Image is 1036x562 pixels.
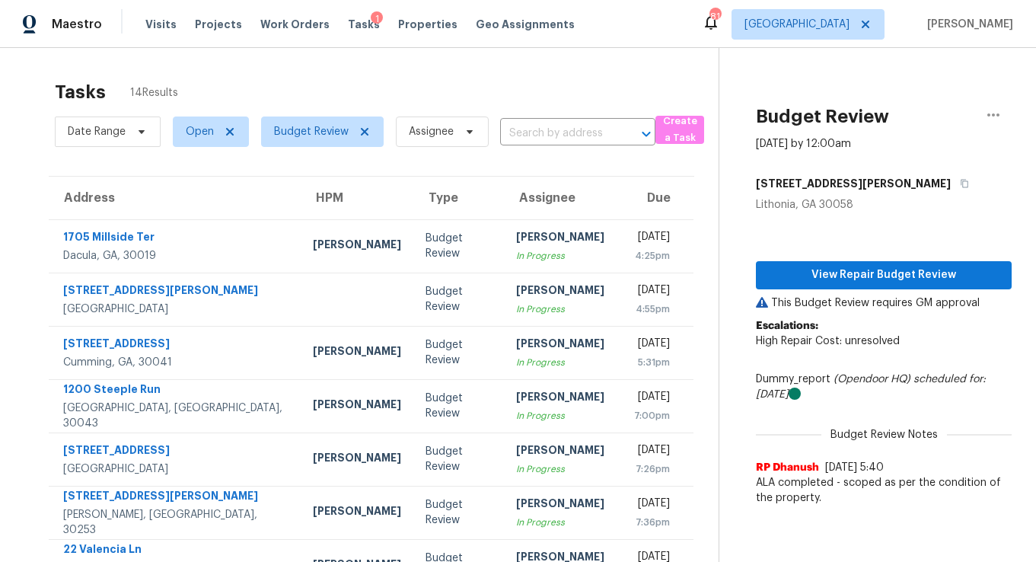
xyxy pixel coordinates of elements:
div: In Progress [516,248,604,263]
div: 1200 Steeple Run [63,382,288,401]
i: (Opendoor HQ) [834,374,910,385]
div: [GEOGRAPHIC_DATA], [GEOGRAPHIC_DATA], 30043 [63,401,288,431]
div: In Progress [516,302,604,317]
div: Budget Review [426,231,492,261]
div: 4:55pm [629,302,670,317]
span: Open [186,124,214,139]
div: [PERSON_NAME] [313,343,401,362]
th: HPM [301,177,413,219]
span: RP Dhanush [756,460,819,475]
div: 7:26pm [629,461,670,477]
div: Cumming, GA, 30041 [63,355,288,370]
span: Assignee [409,124,454,139]
div: [STREET_ADDRESS][PERSON_NAME] [63,488,288,507]
div: In Progress [516,515,604,530]
span: Tasks [348,19,380,30]
div: Dummy_report [756,372,1012,402]
div: [PERSON_NAME], [GEOGRAPHIC_DATA], 30253 [63,507,288,538]
div: [PERSON_NAME] [516,442,604,461]
th: Type [413,177,504,219]
div: [PERSON_NAME] [516,496,604,515]
div: [GEOGRAPHIC_DATA] [63,302,288,317]
th: Due [617,177,693,219]
span: Visits [145,17,177,32]
button: View Repair Budget Review [756,261,1012,289]
span: Projects [195,17,242,32]
div: In Progress [516,355,604,370]
span: View Repair Budget Review [768,266,999,285]
div: 1 [371,11,383,27]
button: Open [636,123,657,145]
h2: Budget Review [756,109,889,124]
button: Create a Task [655,116,704,144]
span: High Repair Cost: unresolved [756,336,900,346]
h2: Tasks [55,85,106,100]
div: [PERSON_NAME] [516,229,604,248]
th: Assignee [504,177,617,219]
h5: [STREET_ADDRESS][PERSON_NAME] [756,176,951,191]
div: 4:25pm [629,248,670,263]
div: [PERSON_NAME] [313,237,401,256]
div: [GEOGRAPHIC_DATA] [63,461,288,477]
div: Budget Review [426,337,492,368]
span: Maestro [52,17,102,32]
div: Budget Review [426,497,492,528]
span: [PERSON_NAME] [921,17,1013,32]
div: In Progress [516,461,604,477]
div: [DATE] [629,336,670,355]
div: Budget Review [426,444,492,474]
div: Budget Review [426,391,492,421]
div: [STREET_ADDRESS][PERSON_NAME] [63,283,288,302]
div: 7:00pm [629,408,670,423]
div: [PERSON_NAME] [313,503,401,522]
div: [PERSON_NAME] [516,336,604,355]
span: Geo Assignments [476,17,575,32]
span: 14 Results [130,85,178,101]
div: [DATE] [629,229,670,248]
span: ALA completed - scoped as per the condition of the property. [756,475,1012,506]
div: [DATE] [629,283,670,302]
div: [PERSON_NAME] [516,389,604,408]
div: [PERSON_NAME] [313,450,401,469]
input: Search by address [500,122,613,145]
div: [DATE] [629,442,670,461]
div: [PERSON_NAME] [313,397,401,416]
button: Copy Address [951,170,971,197]
div: 7:36pm [629,515,670,530]
i: scheduled for: [DATE] [756,374,986,400]
div: [DATE] [629,496,670,515]
span: Work Orders [260,17,330,32]
th: Address [49,177,301,219]
div: [PERSON_NAME] [516,283,604,302]
span: Create a Task [663,113,697,148]
span: Date Range [68,124,126,139]
div: [STREET_ADDRESS] [63,442,288,461]
div: In Progress [516,408,604,423]
div: 1705 Millside Ter [63,229,288,248]
div: Dacula, GA, 30019 [63,248,288,263]
div: [STREET_ADDRESS] [63,336,288,355]
span: [GEOGRAPHIC_DATA] [744,17,850,32]
span: Properties [398,17,457,32]
span: Budget Review [274,124,349,139]
div: [DATE] by 12:00am [756,136,851,152]
div: 22 Valencia Ln [63,541,288,560]
b: Escalations: [756,321,818,331]
div: Lithonia, GA 30058 [756,197,1012,212]
span: [DATE] 5:40 [825,462,884,473]
div: [DATE] [629,389,670,408]
span: Budget Review Notes [821,427,947,442]
div: 5:31pm [629,355,670,370]
p: This Budget Review requires GM approval [756,295,1012,311]
div: Budget Review [426,284,492,315]
div: 81 [709,9,720,24]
